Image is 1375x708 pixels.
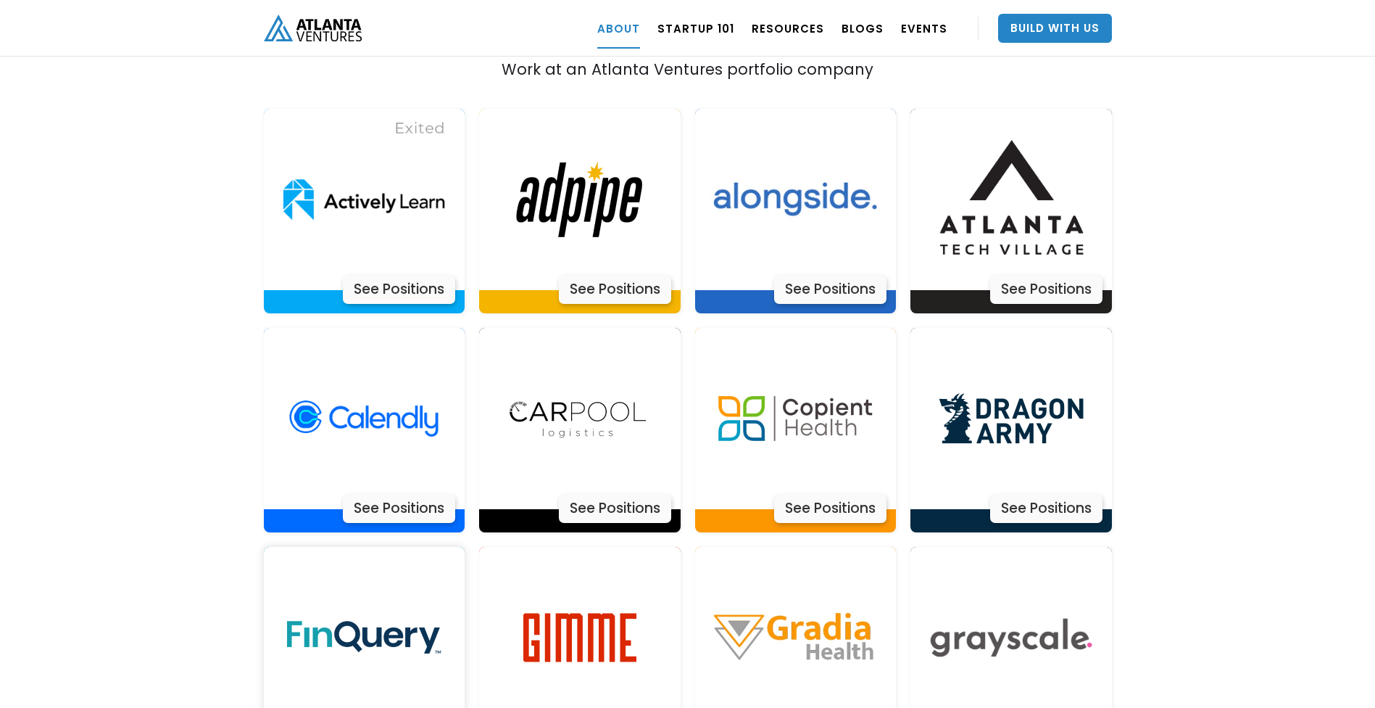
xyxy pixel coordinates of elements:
a: Build With Us [998,14,1112,43]
a: Actively LearnSee Positions [695,328,897,532]
a: Actively LearnSee Positions [264,109,465,313]
img: Actively Learn [705,109,886,290]
a: Startup 101 [657,8,734,49]
a: BLOGS [842,8,884,49]
a: Actively LearnSee Positions [264,328,465,532]
div: See Positions [559,494,671,523]
a: EVENTS [901,8,947,49]
a: Actively LearnSee Positions [479,109,681,313]
img: Actively Learn [489,109,670,290]
div: See Positions [990,275,1102,304]
a: RESOURCES [752,8,824,49]
div: See Positions [559,275,671,304]
img: Actively Learn [489,328,670,509]
div: See Positions [990,494,1102,523]
div: See Positions [774,275,886,304]
a: Actively LearnSee Positions [695,109,897,313]
img: Actively Learn [921,328,1102,509]
img: Actively Learn [705,328,886,509]
a: Actively LearnSee Positions [910,109,1112,313]
img: Actively Learn [273,109,454,290]
div: See Positions [774,494,886,523]
img: Actively Learn [921,109,1102,290]
div: See Positions [343,275,455,304]
a: ABOUT [597,8,640,49]
a: Actively LearnSee Positions [910,328,1112,532]
div: See Positions [343,494,455,523]
img: Actively Learn [273,328,454,509]
a: Actively LearnSee Positions [479,328,681,532]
